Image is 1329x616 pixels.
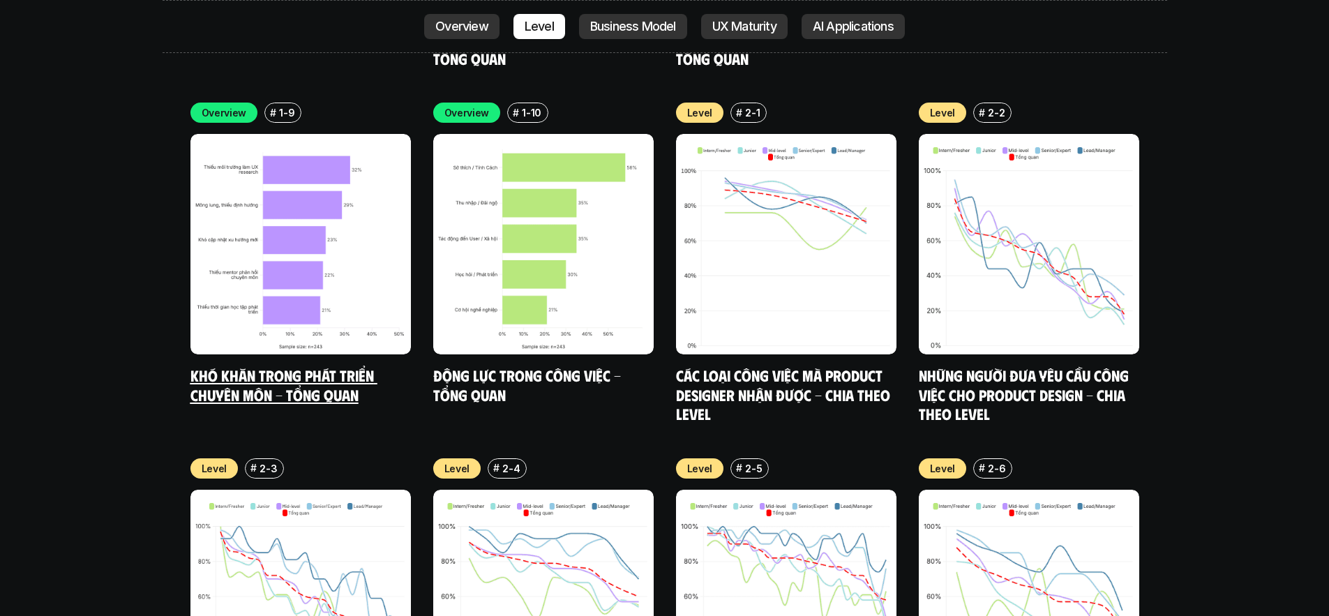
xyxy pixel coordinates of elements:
p: Level [930,461,956,476]
p: 2-6 [988,461,1005,476]
p: 1-9 [279,105,294,120]
a: Overview [424,14,500,39]
p: Level [525,20,554,33]
h6: # [250,463,257,473]
p: Level [687,461,713,476]
p: Business Model [590,20,676,33]
a: Những người đưa yêu cầu công việc cho Product Design - Chia theo Level [919,366,1132,423]
h6: # [736,107,742,118]
a: UX Maturity [701,14,788,39]
a: Động lực trong công việc - Tổng quan [433,366,624,404]
p: Level [930,105,956,120]
p: 2-5 [745,461,762,476]
a: Level [513,14,565,39]
h6: # [270,107,276,118]
p: 1-10 [522,105,541,120]
p: Level [444,461,470,476]
a: AI Applications [802,14,905,39]
p: Level [202,461,227,476]
h6: # [513,107,519,118]
a: Các loại công việc mà Product Designer nhận được - Chia theo Level [676,366,894,423]
h6: # [979,107,985,118]
h6: # [979,463,985,473]
p: Overview [435,20,488,33]
p: 2-1 [745,105,760,120]
p: Overview [444,105,490,120]
p: AI Applications [813,20,894,33]
p: Overview [202,105,247,120]
p: UX Maturity [712,20,776,33]
a: Product Designer làm gì trong giai đoạn Testing & Implement - Tổng quan [433,10,648,68]
a: Business Model [579,14,687,39]
p: 2-2 [988,105,1005,120]
a: Những công việc về Managment và Product Designer đang làm - Tổng quan [676,10,896,68]
h6: # [493,463,500,473]
p: 2-4 [502,461,520,476]
a: Khó khăn trong phát triển chuyên môn - Tổng quan [190,366,377,404]
p: 2-3 [260,461,277,476]
h6: # [736,463,742,473]
p: Level [687,105,713,120]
